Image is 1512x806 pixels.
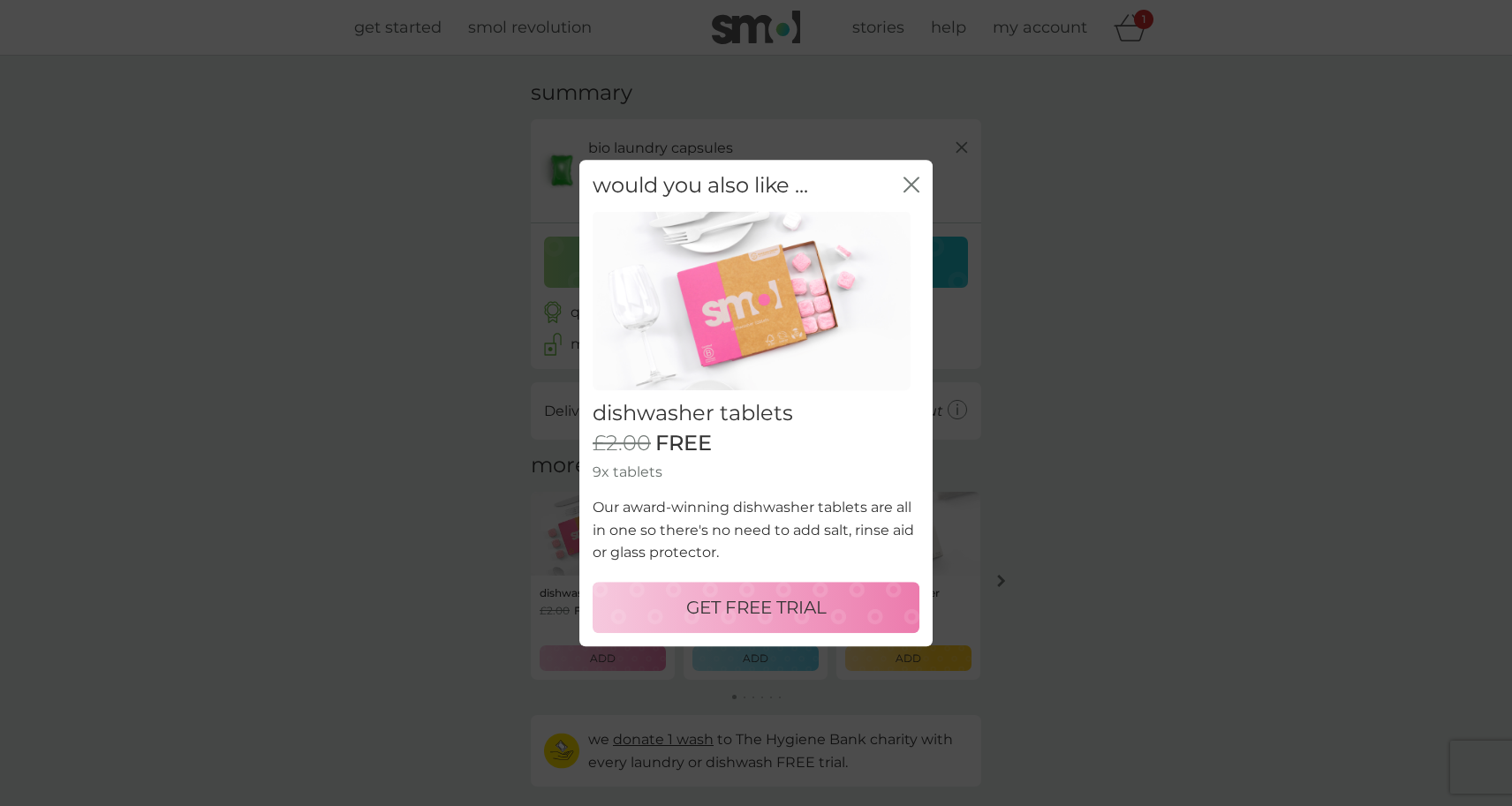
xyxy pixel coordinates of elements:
[593,401,919,426] h2: dishwasher tablets
[593,431,651,456] span: £2.00
[593,461,919,484] p: 9x tablets
[655,431,712,456] span: FREE
[593,582,919,633] button: GET FREE TRIAL
[903,177,919,195] button: close
[593,173,808,199] h2: would you also like ...
[686,593,827,621] p: GET FREE TRIAL
[593,496,919,564] p: Our award-winning dishwasher tablets are all in one so there's no need to add salt, rinse aid or ...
